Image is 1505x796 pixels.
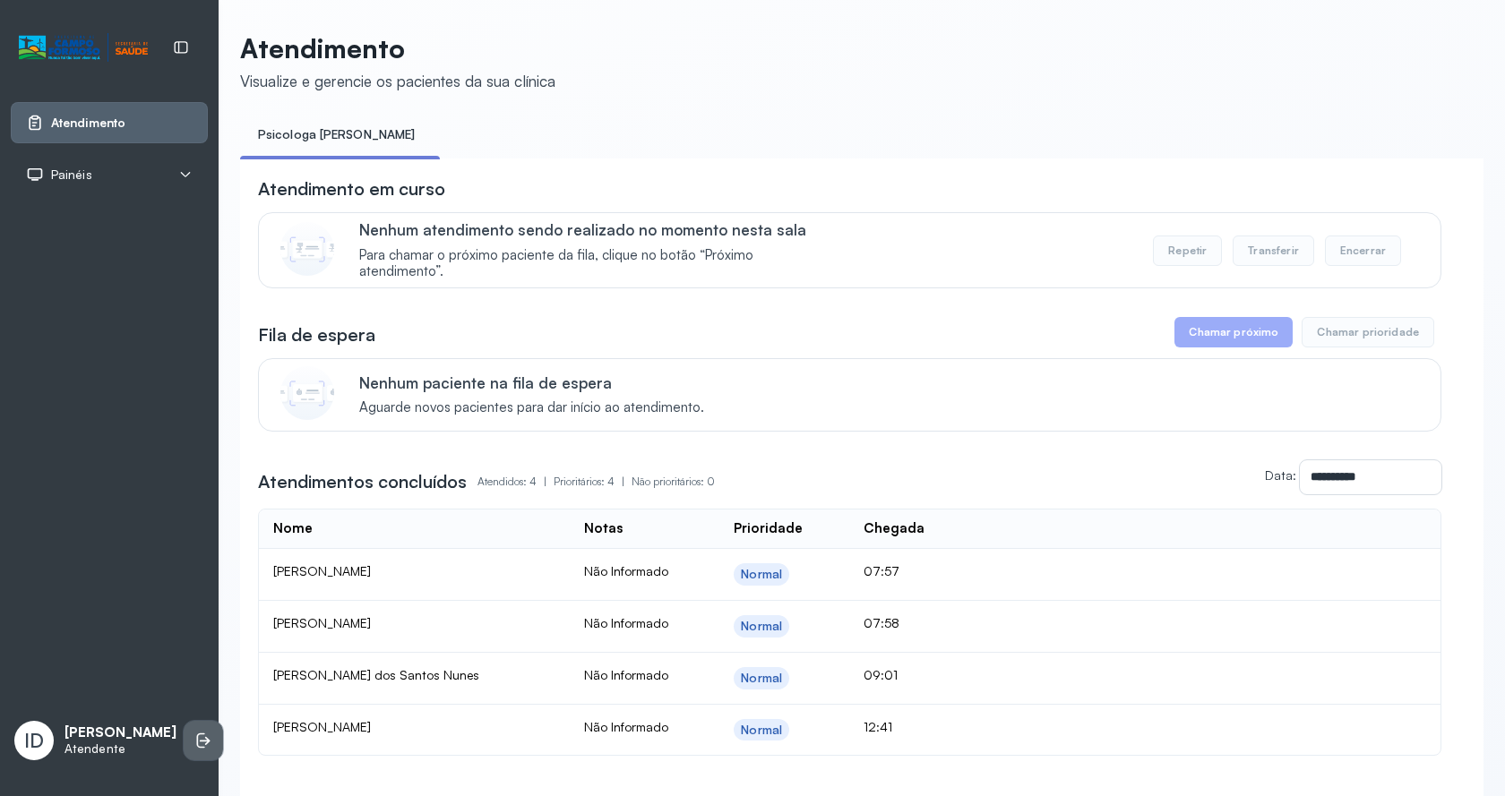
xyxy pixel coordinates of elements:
h3: Fila de espera [258,322,375,347]
h3: Atendimentos concluídos [258,469,467,494]
p: Nenhum paciente na fila de espera [359,373,704,392]
a: Atendimento [26,114,193,132]
button: Transferir [1233,235,1314,266]
label: Data: [1265,467,1296,483]
p: Atendidos: 4 [477,469,554,494]
p: Nenhum atendimento sendo realizado no momento nesta sala [359,220,833,239]
span: Para chamar o próximo paciente da fila, clique no botão “Próximo atendimento”. [359,247,833,281]
div: Prioridade [734,520,803,537]
span: 12:41 [864,719,892,734]
div: Normal [741,567,782,582]
span: Não Informado [584,719,668,734]
button: Encerrar [1325,235,1401,266]
div: Normal [741,723,782,738]
button: Chamar prioridade [1302,317,1434,347]
span: [PERSON_NAME] [273,563,371,578]
div: Normal [741,619,782,634]
span: 07:57 [864,563,899,578]
span: [PERSON_NAME] dos Santos Nunes [273,667,479,682]
span: Atendimento [51,116,125,131]
p: Atendimento [240,32,555,64]
button: Chamar próximo [1174,317,1293,347]
div: Chegada [864,520,924,537]
img: Imagem de CalloutCard [280,222,334,276]
a: Psicologa [PERSON_NAME] [240,120,433,150]
span: Não Informado [584,667,668,682]
button: Repetir [1153,235,1222,266]
p: [PERSON_NAME] [64,724,176,741]
span: 07:58 [864,615,899,630]
img: Imagem de CalloutCard [280,366,334,420]
span: Não Informado [584,563,668,578]
span: [PERSON_NAME] [273,719,371,734]
div: Nome [273,520,313,537]
span: Painéis [51,167,92,183]
h3: Atendimento em curso [258,176,445,201]
p: Não prioritários: 0 [632,469,715,494]
div: Notas [584,520,623,537]
span: Não Informado [584,615,668,630]
p: Atendente [64,741,176,757]
span: Aguarde novos pacientes para dar início ao atendimento. [359,399,704,416]
div: Normal [741,671,782,686]
span: | [622,475,624,488]
p: Prioritários: 4 [554,469,632,494]
span: [PERSON_NAME] [273,615,371,630]
span: 09:01 [864,667,898,682]
img: Logotipo do estabelecimento [19,33,148,63]
span: | [544,475,546,488]
div: Visualize e gerencie os pacientes da sua clínica [240,72,555,90]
